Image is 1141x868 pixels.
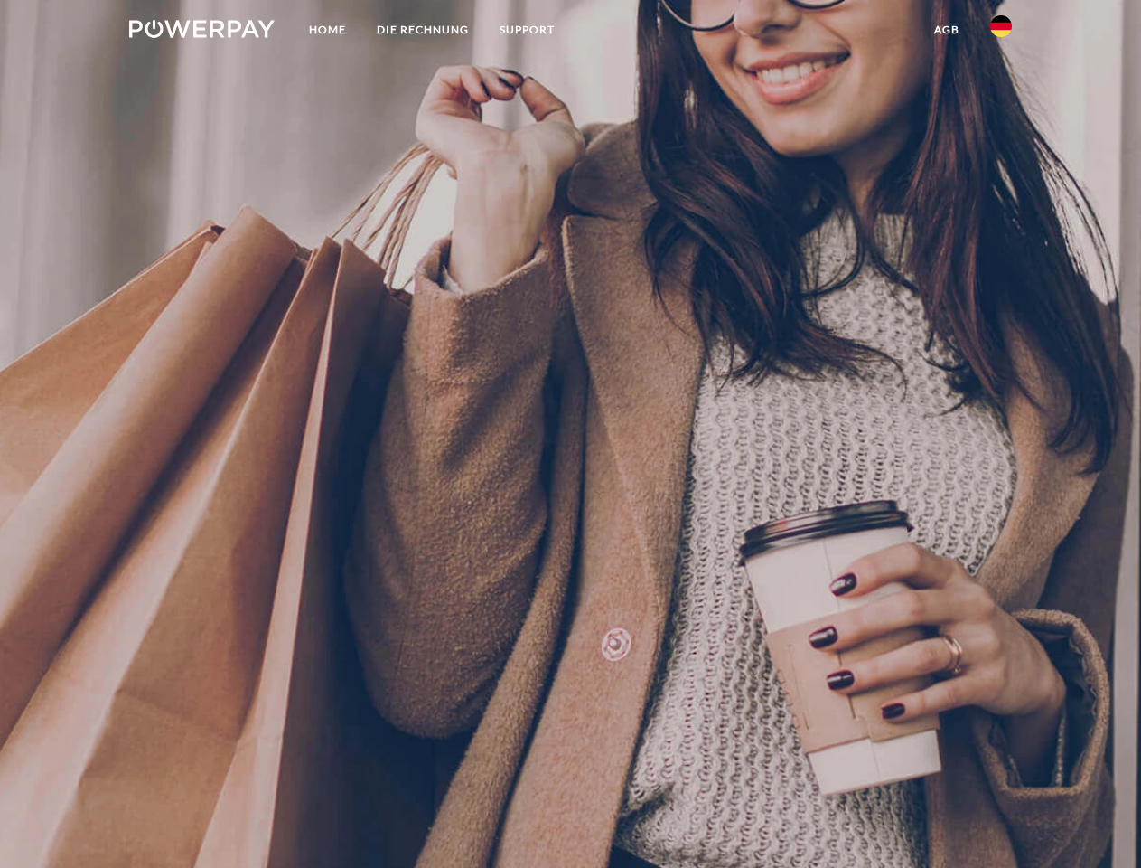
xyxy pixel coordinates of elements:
[129,20,275,38] img: logo-powerpay-white.svg
[990,15,1012,37] img: de
[361,14,484,46] a: DIE RECHNUNG
[484,14,570,46] a: SUPPORT
[919,14,975,46] a: agb
[294,14,361,46] a: Home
